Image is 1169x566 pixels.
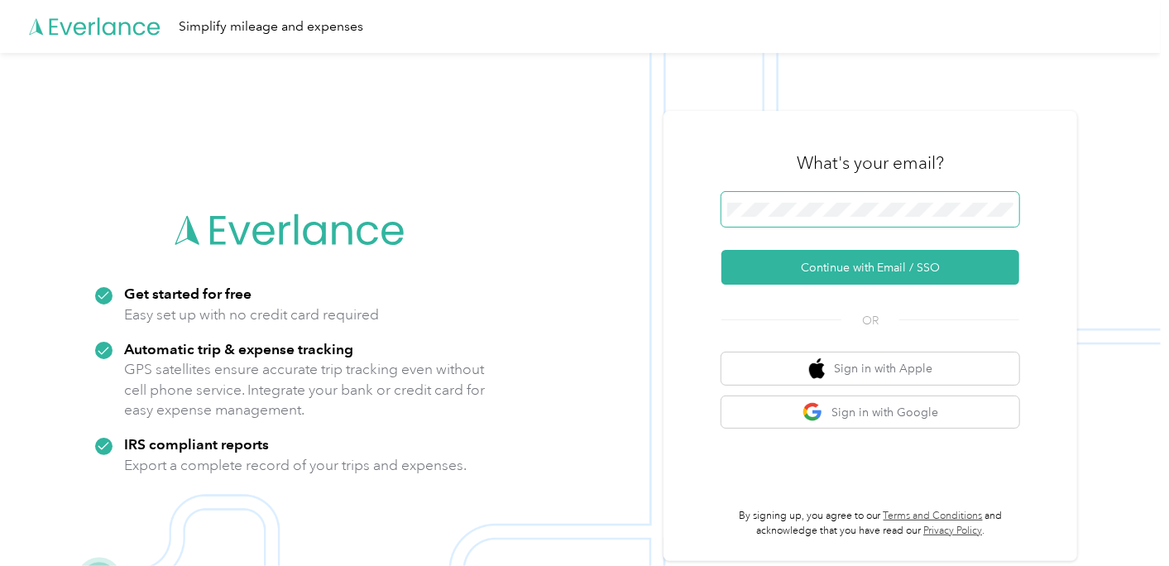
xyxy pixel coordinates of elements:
strong: IRS compliant reports [124,435,269,453]
img: apple logo [809,358,826,379]
h3: What's your email? [797,151,944,175]
button: google logoSign in with Google [721,396,1019,429]
strong: Get started for free [124,285,252,302]
p: By signing up, you agree to our and acknowledge that you have read our . [721,509,1019,538]
p: Export a complete record of your trips and expenses. [124,455,467,476]
img: google logo [802,402,823,423]
p: GPS satellites ensure accurate trip tracking even without cell phone service. Integrate your bank... [124,359,486,420]
button: Continue with Email / SSO [721,250,1019,285]
a: Privacy Policy [923,525,982,537]
p: Easy set up with no credit card required [124,305,379,325]
strong: Automatic trip & expense tracking [124,340,353,357]
span: OR [841,312,899,329]
div: Simplify mileage and expenses [179,17,363,37]
a: Terms and Conditions [884,510,983,522]
button: apple logoSign in with Apple [721,353,1019,385]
